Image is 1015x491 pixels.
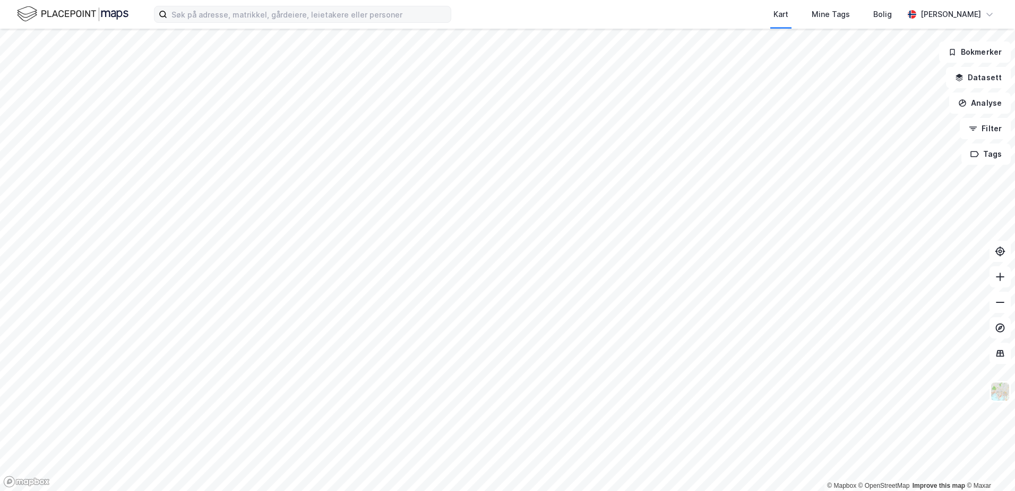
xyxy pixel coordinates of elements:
button: Analyse [949,92,1011,114]
iframe: Chat Widget [962,440,1015,491]
a: OpenStreetMap [858,482,910,489]
div: Mine Tags [812,8,850,21]
img: Z [990,382,1010,402]
a: Improve this map [913,482,965,489]
div: [PERSON_NAME] [921,8,981,21]
div: Kart [773,8,788,21]
div: Kontrollprogram for chat [962,440,1015,491]
button: Bokmerker [939,41,1011,63]
div: Bolig [873,8,892,21]
button: Datasett [946,67,1011,88]
button: Filter [960,118,1011,139]
input: Søk på adresse, matrikkel, gårdeiere, leietakere eller personer [167,6,451,22]
img: logo.f888ab2527a4732fd821a326f86c7f29.svg [17,5,128,23]
a: Mapbox [827,482,856,489]
a: Mapbox homepage [3,476,50,488]
button: Tags [961,143,1011,165]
